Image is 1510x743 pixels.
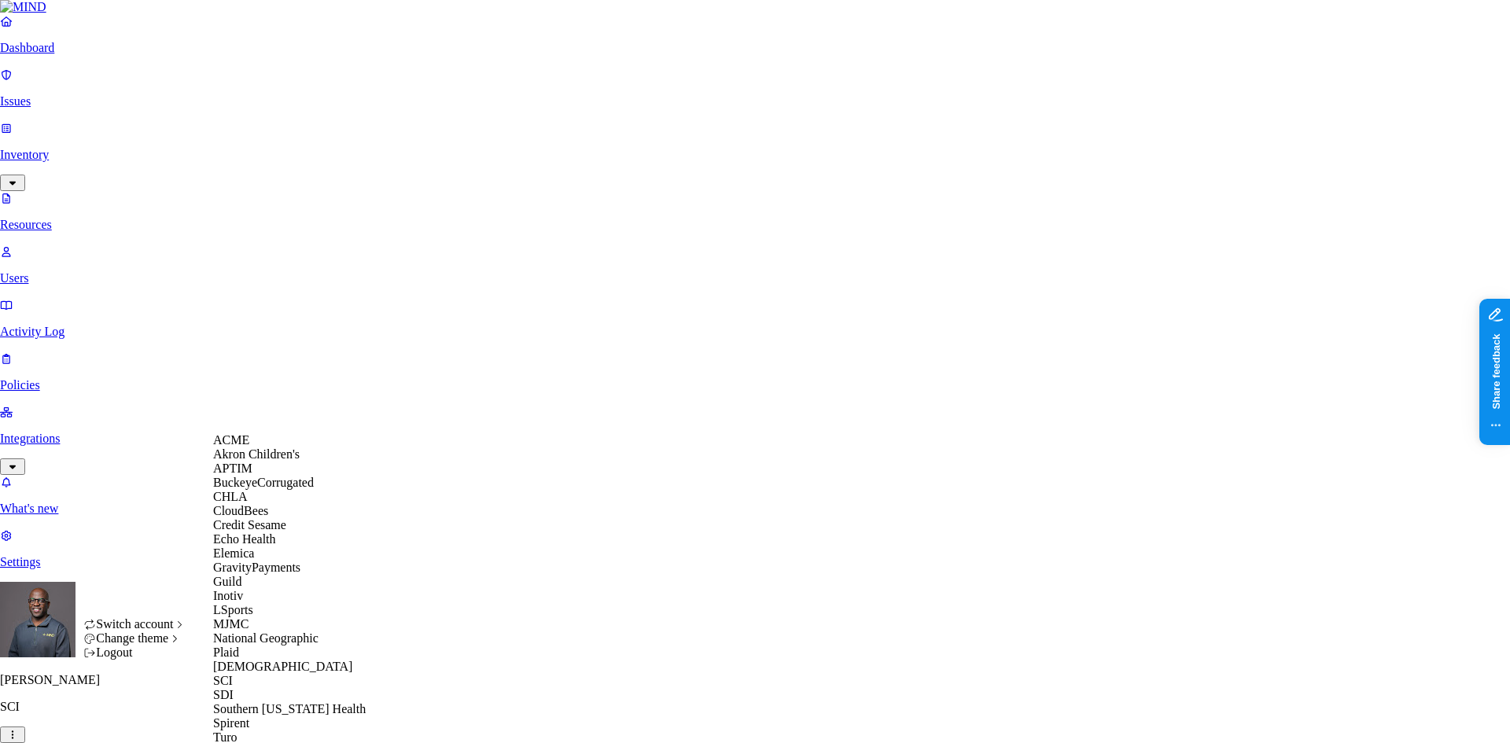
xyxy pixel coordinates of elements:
span: ACME [213,433,249,447]
span: MJMC [213,617,249,631]
span: CHLA [213,490,248,503]
span: LSports [213,603,253,616]
span: CloudBees [213,504,268,517]
span: [DEMOGRAPHIC_DATA] [213,660,352,673]
span: BuckeyeCorrugated [213,476,314,489]
span: APTIM [213,462,252,475]
span: Inotiv [213,589,243,602]
span: Plaid [213,646,239,659]
span: Spirent [213,716,249,730]
span: Akron Children's [213,447,300,461]
span: Guild [213,575,241,588]
span: GravityPayments [213,561,300,574]
span: National Geographic [213,631,319,645]
span: SCI [213,674,233,687]
span: Credit Sesame [213,518,286,532]
span: Change theme [96,631,168,645]
div: Logout [83,646,186,660]
span: Switch account [96,617,173,631]
span: SDI [213,688,234,701]
span: Echo Health [213,532,276,546]
span: Elemica [213,546,254,560]
span: Southern [US_STATE] Health [213,702,366,715]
